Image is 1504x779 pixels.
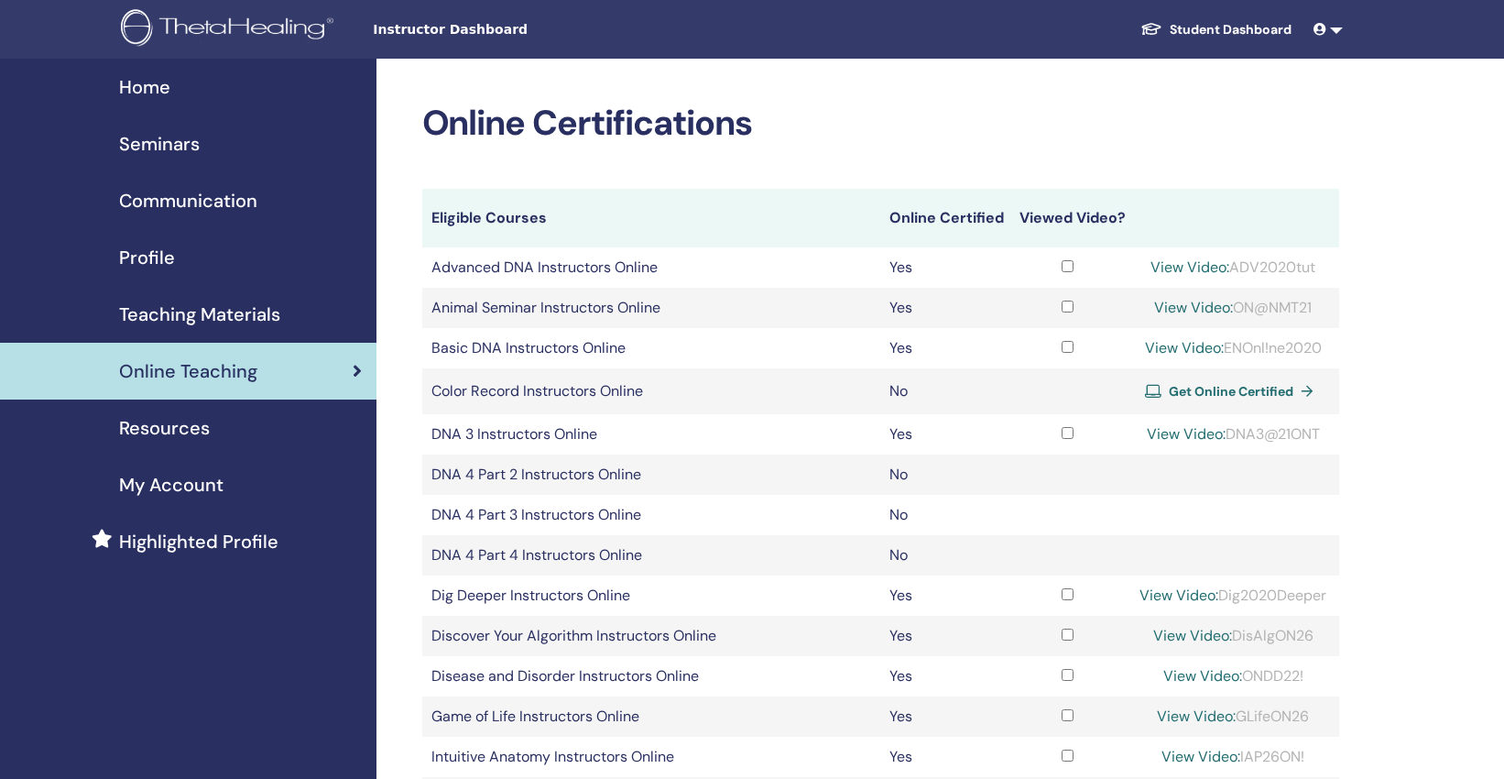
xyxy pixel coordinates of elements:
div: Dig2020Deeper [1137,585,1330,607]
td: Yes [880,247,1008,288]
span: Teaching Materials [119,301,280,328]
th: Viewed Video? [1008,189,1128,247]
span: Highlighted Profile [119,528,278,555]
span: Communication [119,187,257,214]
td: DNA 3 Instructors Online [422,414,881,455]
span: Online Teaching [119,357,257,385]
div: ENOnl!ne2020 [1137,337,1330,359]
td: Discover Your Algorithm Instructors Online [422,616,881,656]
td: No [880,535,1008,576]
a: View Video: [1139,586,1218,605]
span: My Account [119,471,223,499]
div: ADV2020tut [1137,257,1330,279]
td: Advanced DNA Instructors Online [422,247,881,288]
td: Animal Seminar Instructors Online [422,288,881,328]
span: Get Online Certified [1169,383,1293,400]
div: GLifeON26 [1137,706,1330,728]
td: Yes [880,656,1008,697]
td: Yes [880,616,1008,656]
td: Yes [880,328,1008,368]
div: DNA3@21ONT [1137,423,1330,445]
span: Seminars [119,130,200,158]
td: Intuitive Anatomy Instructors Online [422,737,881,777]
td: No [880,455,1008,495]
th: Eligible Courses [422,189,881,247]
td: Color Record Instructors Online [422,368,881,414]
span: Instructor Dashboard [373,20,648,39]
td: Basic DNA Instructors Online [422,328,881,368]
td: Yes [880,288,1008,328]
td: DNA 4 Part 4 Instructors Online [422,535,881,576]
a: View Video: [1163,666,1242,686]
div: IAP26ON! [1137,746,1330,768]
div: ONDD22! [1137,665,1330,687]
span: Home [119,73,170,101]
td: Game of Life Instructors Online [422,697,881,737]
td: Disease and Disorder Instructors Online [422,656,881,697]
a: View Video: [1161,747,1240,766]
span: Resources [119,414,210,442]
a: View Video: [1147,424,1226,444]
div: ON@NMT21 [1137,297,1330,319]
a: View Video: [1145,338,1224,357]
a: View Video: [1154,298,1233,317]
td: DNA 4 Part 2 Instructors Online [422,455,881,495]
div: DisAlgON26 [1137,625,1330,647]
img: graduation-cap-white.svg [1140,21,1162,37]
td: Yes [880,414,1008,455]
td: No [880,368,1008,414]
a: Student Dashboard [1126,13,1306,47]
td: Yes [880,737,1008,777]
a: Get Online Certified [1145,378,1321,405]
h2: Online Certifications [422,103,1340,145]
td: Yes [880,697,1008,737]
a: View Video: [1153,626,1232,645]
td: Dig Deeper Instructors Online [422,576,881,616]
img: logo.png [121,9,340,50]
td: DNA 4 Part 3 Instructors Online [422,495,881,535]
th: Online Certified [880,189,1008,247]
a: View Video: [1157,707,1236,726]
span: Profile [119,244,175,271]
td: No [880,495,1008,535]
a: View Video: [1150,258,1229,277]
td: Yes [880,576,1008,616]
